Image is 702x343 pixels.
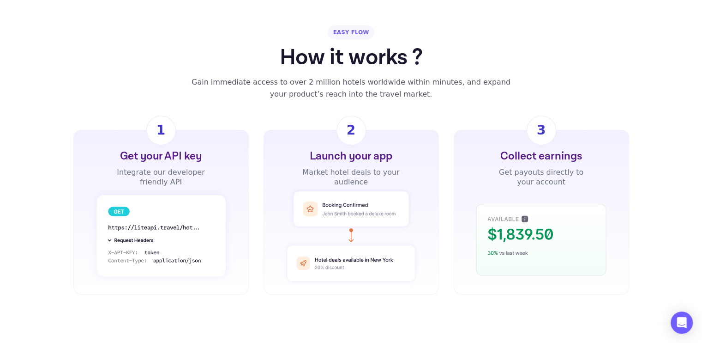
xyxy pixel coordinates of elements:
[111,167,210,187] div: Integrate our developer friendly API
[537,121,546,140] div: 3
[671,312,693,334] div: Open Intercom Messenger
[186,76,517,100] div: Gain immediate access to over 2 million hotels worldwide within minutes, and expand your product’...
[280,47,423,69] h1: How it works ?
[492,167,591,187] div: Get payouts directly to your account
[301,167,401,187] div: Market hotel deals to your audience
[310,149,392,164] div: Launch your app
[120,149,202,164] div: Get your API key
[347,121,355,140] div: 2
[328,25,375,39] div: EASY FLOW
[156,121,165,140] div: 1
[500,149,582,164] div: Collect earnings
